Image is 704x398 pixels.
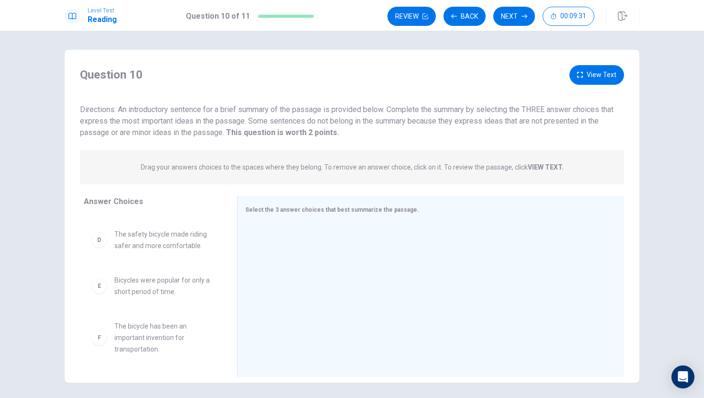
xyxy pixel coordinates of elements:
[493,7,535,26] button: Next
[88,14,117,25] h1: Reading
[224,128,339,137] strong: This question is worth 2 points.
[569,65,624,85] button: View Text
[443,7,486,26] button: Back
[141,163,564,171] p: Drag your answers choices to the spaces where they belong. To remove an answer choice, click on i...
[114,274,214,297] span: Bicycles were popular for only a short period of time.
[84,313,222,363] div: FThe bicycle has been an important invention for transportation.
[543,7,594,26] button: 00:09:31
[671,365,694,388] div: Open Intercom Messenger
[560,12,586,20] span: 00:09:31
[114,228,214,251] span: The safety bicycle made riding safer and more comfortable.
[84,221,222,259] div: DThe safety bicycle made riding safer and more comfortable.
[80,105,613,137] span: Directions: An introductory sentence for a brief summary of the passage is provided below. Comple...
[245,206,419,213] span: Select the 3 answer choices that best summarize the passage.
[84,197,143,206] span: Answer Choices
[186,11,250,22] h1: Question 10 of 11
[80,67,143,82] h4: Question 10
[114,320,214,355] span: The bicycle has been an important invention for transportation.
[84,267,222,305] div: EBicycles were popular for only a short period of time.
[528,163,564,171] strong: VIEW TEXT.
[387,7,436,26] button: Review
[91,330,107,345] div: F
[88,7,117,14] span: Level Test
[91,232,107,248] div: D
[91,278,107,294] div: E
